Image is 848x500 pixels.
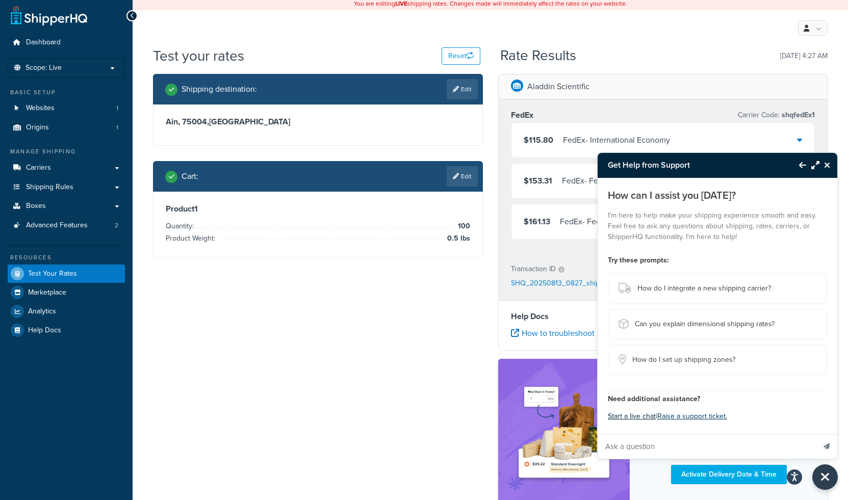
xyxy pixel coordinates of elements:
button: How do I integrate a new shipping carrier? [608,273,827,304]
a: Marketplace [8,283,125,302]
span: $115.80 [524,134,553,146]
span: How do I integrate a new shipping carrier? [637,281,771,296]
h3: Product 1 [166,204,470,214]
a: How to troubleshoot rate discrepancies [511,327,661,339]
button: Start a live chat [608,409,656,424]
div: FedEx - FedEx International Priority Express [560,215,713,229]
span: Shipping Rules [26,183,73,192]
li: Advanced Features [8,216,125,235]
a: Analytics [8,302,125,321]
span: Websites [26,104,55,113]
li: Origins [8,118,125,137]
p: | [608,409,827,424]
span: 2 [115,221,118,230]
p: Carrier Code: [738,108,815,122]
span: Scope: Live [25,64,62,72]
button: Close Resource Center [819,159,837,171]
button: Maximize Resource Center [806,153,819,177]
span: $161.13 [524,216,550,227]
p: Transaction ID [511,262,556,276]
span: Product Weight: [166,233,218,244]
span: 1 [116,123,118,132]
h1: Test your rates [153,46,244,66]
h3: Ain, 75004 , [GEOGRAPHIC_DATA] [166,117,470,127]
span: 0.5 lbs [445,232,470,245]
span: 1 [116,104,118,113]
li: Websites [8,99,125,118]
p: How can I assist you [DATE]? [608,188,827,202]
a: Shipping Rules [8,178,125,197]
a: Edit [447,79,478,99]
span: shqfedEx1 [780,110,815,120]
p: Aladdin Scientific [527,80,589,94]
h2: Cart : [182,172,198,181]
span: Advanced Features [26,221,88,230]
a: Boxes [8,197,125,216]
span: Test Your Rates [28,270,77,278]
span: Origins [26,123,49,132]
a: Websites1 [8,99,125,118]
input: Ask a question [598,434,815,459]
span: Dashboard [26,38,61,47]
span: Marketplace [28,288,66,297]
div: Basic Setup [8,88,125,97]
h4: Help Docs [511,310,815,323]
h3: Get Help from Support [598,153,789,177]
span: Quantity: [166,221,196,231]
span: $153.31 [524,175,552,187]
button: How do I set up shipping zones? [608,345,827,375]
a: Carriers [8,159,125,177]
a: Activate Delivery Date & Time [671,465,787,484]
p: SHQ_20250813_0827_shipperws_19782_21908331 [511,276,676,292]
div: Resources [8,253,125,262]
img: feature-image-ddt-36eae7f7280da8017bfb280eaccd9c446f90b1fe08728e4019434db127062ab4.png [513,374,615,491]
button: Can you explain dimensional shipping rates? [608,309,827,339]
button: Send message [816,434,837,459]
h4: Try these prompts: [608,255,827,266]
span: Can you explain dimensional shipping rates? [635,317,775,331]
h2: Rate Results [500,48,576,64]
div: FedEx - FedEx International Priority [562,174,685,188]
a: Raise a support ticket. [657,411,727,422]
h3: FedEx [511,110,533,120]
span: How do I set up shipping zones? [632,353,735,367]
button: Close Resource Center [812,464,838,490]
a: Origins1 [8,118,125,137]
button: Reset [442,47,480,65]
span: Carriers [26,164,51,172]
a: Advanced Features2 [8,216,125,235]
span: Analytics [28,307,56,316]
a: Dashboard [8,33,125,52]
a: Help Docs [8,321,125,339]
a: Edit [447,166,478,187]
p: [DATE] 4:27 AM [780,49,828,63]
a: Test Your Rates [8,265,125,283]
div: Manage Shipping [8,147,125,156]
p: I'm here to help make your shipping experience smooth and easy. Feel free to ask any questions ab... [608,210,827,242]
button: Back to Resource Center [789,153,806,177]
h4: Need additional assistance? [608,393,827,404]
h2: Shipping destination : [182,85,257,94]
span: Help Docs [28,326,61,335]
span: 100 [455,220,470,232]
span: Boxes [26,202,46,210]
div: FedEx - International Economy [563,133,670,147]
